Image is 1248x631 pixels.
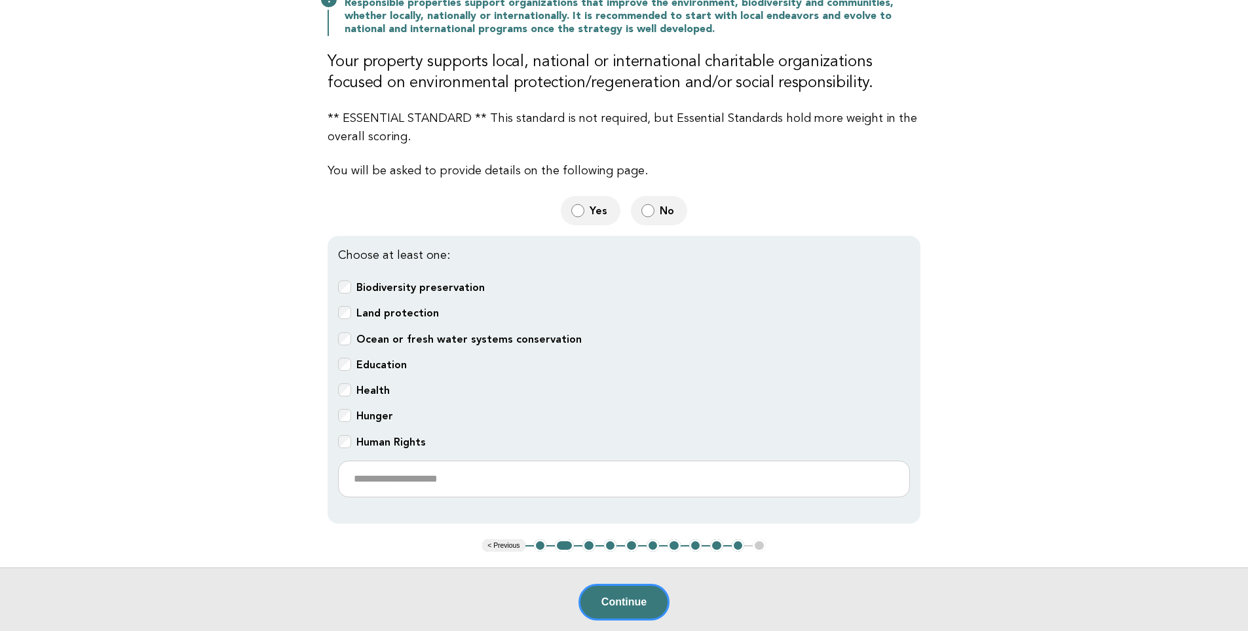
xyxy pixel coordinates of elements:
b: Human Rights [356,436,426,448]
button: 3 [582,539,596,552]
p: You will be asked to provide details on the following page. [328,162,920,180]
button: 8 [689,539,702,552]
button: 6 [647,539,660,552]
button: 7 [668,539,681,552]
b: Education [356,358,407,371]
b: Health [356,384,390,396]
b: Land protection [356,307,439,319]
span: No [660,204,677,218]
button: 10 [732,539,745,552]
p: ** ESSENTIAL STANDARD ** This standard is not required, but Essential Standards hold more weight ... [328,109,920,146]
input: Yes [571,204,584,218]
button: 4 [604,539,617,552]
button: 9 [710,539,723,552]
span: Yes [590,204,610,218]
p: Choose at least one: [338,246,910,265]
button: < Previous [482,539,525,552]
button: Continue [578,584,670,621]
button: 1 [534,539,547,552]
b: Biodiversity preservation [356,281,485,294]
b: Hunger [356,410,393,422]
b: Ocean or fresh water systems conservation [356,333,582,345]
h3: Your property supports local, national or international charitable organizations focused on envir... [328,52,920,94]
input: No [641,204,654,218]
button: 5 [625,539,638,552]
button: 2 [555,539,574,552]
